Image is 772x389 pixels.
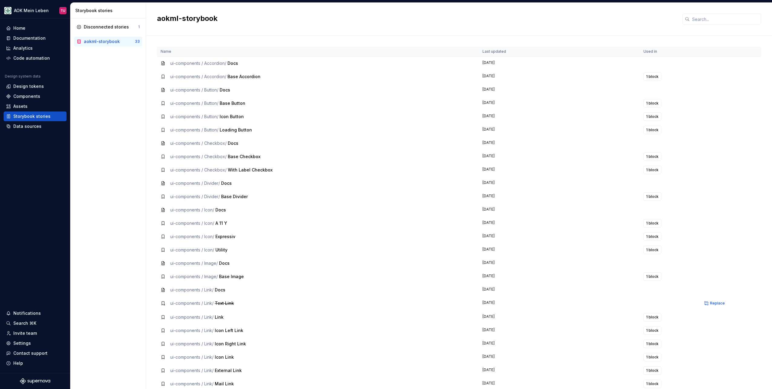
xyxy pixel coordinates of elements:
[219,261,230,266] span: Docs
[710,301,725,306] span: Replace
[643,219,661,228] button: 1 block
[4,308,67,318] button: Notifications
[4,348,67,358] button: Contact support
[215,287,225,292] span: Docs
[479,47,640,57] th: Last updated
[646,315,659,320] span: 1 block
[13,330,37,336] div: Invite team
[4,111,67,121] a: Storybook stories
[170,274,218,279] span: ui-components / Image /
[170,247,214,252] span: ui-components / Icon /
[646,221,659,226] span: 1 block
[690,14,761,25] input: Search...
[643,313,661,321] button: 1 block
[13,360,23,366] div: Help
[13,35,46,41] div: Documentation
[479,311,640,324] td: [DATE]
[643,72,661,81] button: 1 block
[20,378,50,384] svg: Supernova Logo
[170,341,214,346] span: ui-components / Link /
[646,381,659,386] span: 1 block
[643,366,661,375] button: 1 block
[170,87,218,92] span: ui-components / Button /
[215,234,235,239] span: Expressiv
[479,97,640,110] td: [DATE]
[74,37,142,46] a: aokml-storybook33
[170,127,218,132] span: ui-components / Button /
[646,355,659,360] span: 1 block
[4,328,67,338] a: Invite team
[228,154,260,159] span: Base Checkbox
[702,299,728,308] button: Replace
[479,123,640,137] td: [DATE]
[4,358,67,368] button: Help
[13,123,41,129] div: Data sources
[479,230,640,243] td: [DATE]
[13,55,50,61] div: Code automation
[220,101,245,106] span: Base Button
[61,8,65,13] div: TU
[643,232,661,241] button: 1 block
[170,74,226,79] span: ui-components / Accordion /
[13,45,33,51] div: Analytics
[138,25,140,29] div: 1
[74,22,142,32] a: Disconnected stories1
[84,24,129,30] div: Disconnected stories
[219,274,244,279] span: Base Image
[170,301,214,306] span: ui-components / Link /
[4,7,11,14] img: df5db9ef-aba0-4771-bf51-9763b7497661.png
[479,324,640,337] td: [DATE]
[135,39,140,44] div: 33
[646,248,659,252] span: 1 block
[646,168,659,172] span: 1 block
[170,61,226,66] span: ui-components / Accordion /
[643,166,661,174] button: 1 block
[643,353,661,361] button: 1 block
[157,47,479,57] th: Name
[170,261,218,266] span: ui-components / Image /
[646,328,659,333] span: 1 block
[4,121,67,131] a: Data sources
[13,83,44,89] div: Design tokens
[4,91,67,101] a: Components
[170,381,214,386] span: ui-components / Link /
[479,270,640,283] td: [DATE]
[643,126,661,134] button: 1 block
[479,283,640,297] td: [DATE]
[170,328,214,333] span: ui-components / Link /
[227,61,238,66] span: Docs
[646,128,659,132] span: 1 block
[4,23,67,33] a: Home
[643,99,661,108] button: 1 block
[13,113,51,119] div: Storybook stories
[170,234,214,239] span: ui-components / Icon /
[4,101,67,111] a: Assets
[479,83,640,97] td: [DATE]
[1,4,69,17] button: AOK Mein LebenTU
[215,381,234,386] span: Mail Link
[479,163,640,177] td: [DATE]
[479,337,640,351] td: [DATE]
[13,310,41,316] div: Notifications
[4,338,67,348] a: Settings
[4,33,67,43] a: Documentation
[479,217,640,230] td: [DATE]
[479,57,640,70] td: [DATE]
[170,154,227,159] span: ui-components / Checkbox /
[479,150,640,163] td: [DATE]
[479,110,640,123] td: [DATE]
[643,112,661,121] button: 1 block
[75,8,143,14] div: Storybook stories
[170,194,220,199] span: ui-components / Divider /
[215,328,243,333] span: Icon Left Link
[215,247,227,252] span: Utility
[170,114,218,119] span: ui-components / Button /
[643,340,661,348] button: 1 block
[14,8,49,14] div: AOK Mein Leben
[640,47,699,57] th: Used in
[170,368,214,373] span: ui-components / Link /
[215,341,246,346] span: Icon Right Link
[4,53,67,63] a: Code automation
[13,103,28,109] div: Assets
